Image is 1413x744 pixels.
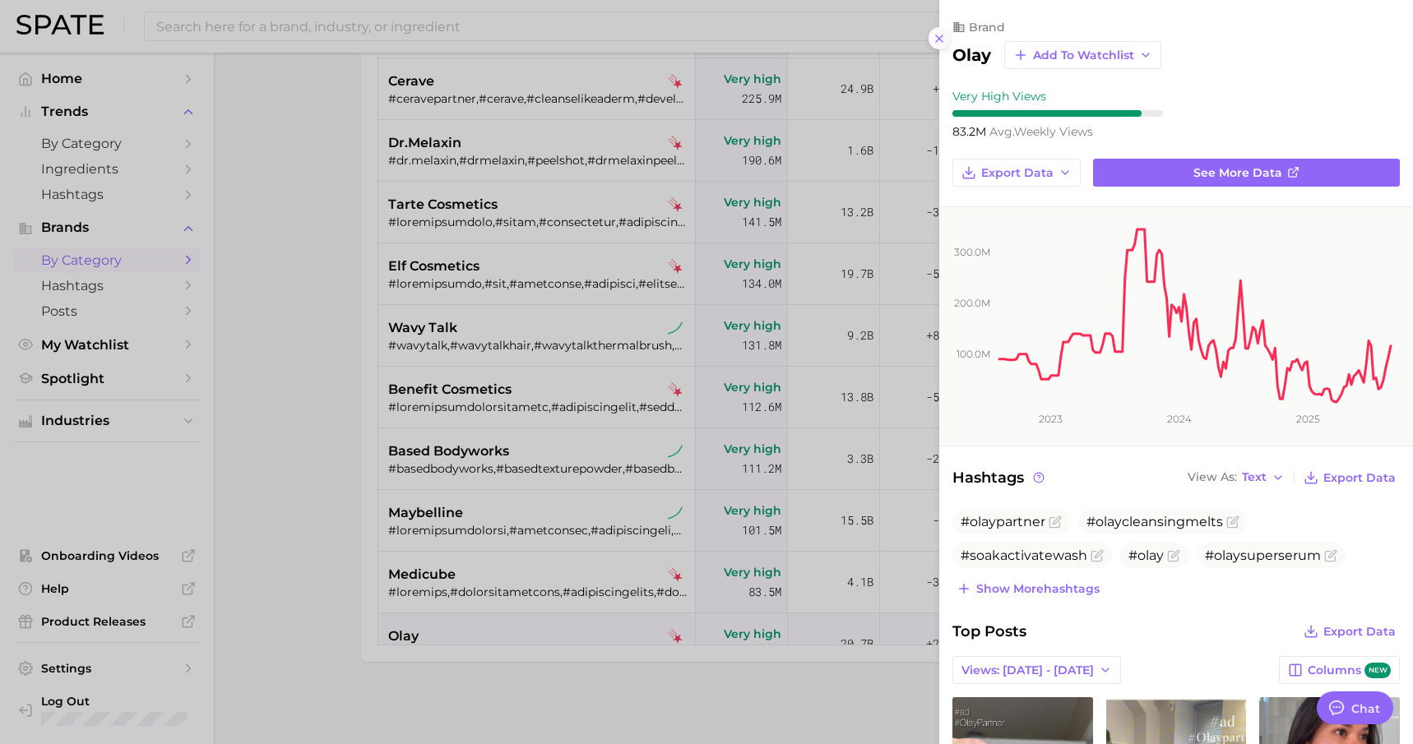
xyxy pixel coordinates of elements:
[989,124,1014,139] abbr: average
[1167,549,1180,562] button: Flag as miscategorized or irrelevant
[1049,515,1062,529] button: Flag as miscategorized or irrelevant
[952,620,1026,643] span: Top Posts
[1242,473,1267,482] span: Text
[969,20,1005,35] span: brand
[961,663,1094,677] span: Views: [DATE] - [DATE]
[952,110,1163,117] div: 9 / 10
[954,297,990,309] tspan: 200.0m
[1033,49,1134,62] span: Add to Watchlist
[952,656,1121,684] button: Views: [DATE] - [DATE]
[952,159,1081,187] button: Export Data
[1226,515,1239,529] button: Flag as miscategorized or irrelevant
[1324,549,1337,562] button: Flag as miscategorized or irrelevant
[961,514,1045,529] span: #olaypartner
[1184,467,1289,488] button: View AsText
[952,124,989,139] span: 83.2m
[952,466,1047,489] span: Hashtags
[952,45,991,65] h2: olay
[954,246,990,258] tspan: 300.0m
[1167,413,1192,425] tspan: 2024
[1279,656,1400,684] button: Columnsnew
[1323,471,1396,485] span: Export Data
[1039,413,1063,425] tspan: 2023
[1205,548,1321,563] span: #olaysuperserum
[1004,41,1161,69] button: Add to Watchlist
[976,582,1100,596] span: Show more hashtags
[1188,473,1237,482] span: View As
[1364,663,1391,678] span: new
[1299,466,1400,489] button: Export Data
[989,124,1093,139] span: weekly views
[1128,548,1164,563] span: #olay
[952,577,1104,600] button: Show morehashtags
[952,89,1163,104] div: Very High Views
[1193,166,1282,180] span: See more data
[957,348,990,360] tspan: 100.0m
[961,548,1087,563] span: #soakactivatewash
[1308,663,1391,678] span: Columns
[1093,159,1400,187] a: See more data
[1091,549,1104,562] button: Flag as miscategorized or irrelevant
[981,166,1054,180] span: Export Data
[1299,620,1400,643] button: Export Data
[1323,625,1396,639] span: Export Data
[1296,413,1320,425] tspan: 2025
[1086,514,1223,529] span: #olaycleansingmelts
